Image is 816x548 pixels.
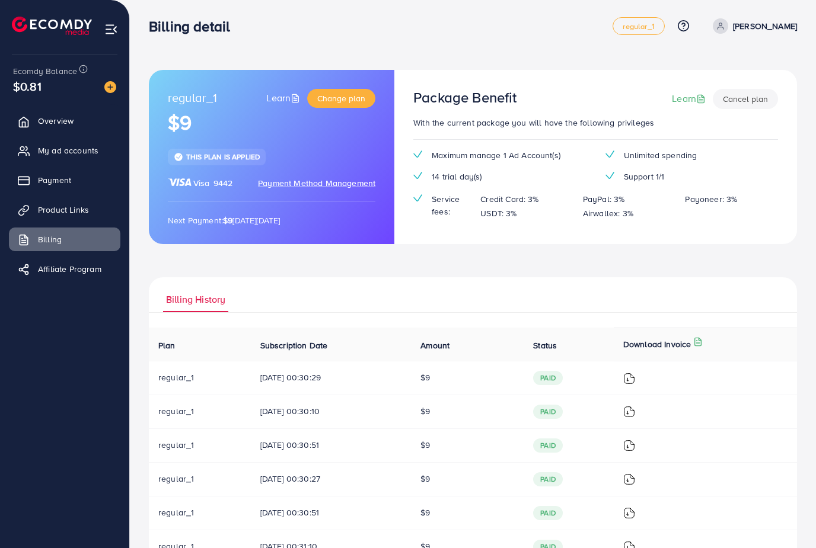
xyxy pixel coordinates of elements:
span: Maximum manage 1 Ad Account(s) [432,149,560,161]
span: $9 [420,439,430,451]
span: Subscription Date [260,339,328,351]
span: This plan is applied [186,152,260,162]
span: Payment [38,174,71,186]
span: paid [533,405,563,419]
span: Unlimited spending [624,149,697,161]
span: Service fees: [432,193,471,217]
img: ic-download-invoice.1f3c1b55.svg [623,373,635,384]
img: ic-download-invoice.1f3c1b55.svg [623,440,635,451]
span: paid [533,438,563,453]
span: regular_1 [158,507,194,518]
span: Affiliate Program [38,263,101,275]
p: Credit Card: 3% [480,192,538,206]
h1: $9 [168,111,375,135]
a: Overview [9,109,120,133]
span: regular_1 [158,371,194,383]
span: regular_1 [158,473,194,485]
a: Learn [672,92,708,105]
span: $0.81 [13,78,42,95]
button: Cancel plan [713,89,778,109]
p: Airwallex: 3% [583,206,633,220]
p: Download Invoice [623,337,691,351]
span: Billing [38,233,62,245]
p: Payoneer: 3% [685,192,737,206]
span: Product Links [38,204,89,216]
span: regular_1 [158,405,194,417]
span: 14 trial day(s) [432,171,482,182]
span: [DATE] 00:30:51 [260,507,402,518]
img: tick [174,152,183,162]
span: [DATE] 00:30:51 [260,439,402,451]
span: Plan [158,339,176,351]
span: regular_1 [158,439,194,451]
span: [DATE] 00:30:27 [260,473,402,485]
a: Product Links [9,198,120,222]
a: Learn [266,91,302,105]
span: 9442 [213,177,233,189]
span: regular_1 [168,89,217,108]
span: [DATE] 00:30:10 [260,405,402,417]
img: ic-download-invoice.1f3c1b55.svg [623,473,635,485]
span: Change plan [317,92,365,104]
img: tick [413,194,422,202]
a: regular_1 [613,17,664,35]
span: Payment Method Management [258,177,375,189]
span: paid [533,371,563,385]
a: My ad accounts [9,139,120,162]
a: Payment [9,168,120,192]
p: PayPal: 3% [583,192,625,206]
span: My ad accounts [38,145,98,156]
span: paid [533,506,563,520]
strong: $9 [223,214,232,226]
p: USDT: 3% [480,206,517,220]
p: [PERSON_NAME] [733,19,797,33]
img: image [104,81,116,93]
img: tick [413,172,422,180]
h3: Billing detail [149,18,240,35]
span: Overview [38,115,74,127]
span: Ecomdy Balance [13,65,77,77]
span: Billing History [166,293,225,306]
img: ic-download-invoice.1f3c1b55.svg [623,406,635,418]
iframe: Chat [766,495,807,539]
span: regular_1 [623,23,654,30]
span: paid [533,472,563,486]
p: Next Payment: [DATE][DATE] [168,213,375,227]
img: tick [605,150,614,158]
span: [DATE] 00:30:29 [260,371,402,383]
span: $9 [420,507,430,518]
a: [PERSON_NAME] [708,18,797,34]
a: Affiliate Program [9,257,120,281]
span: $9 [420,473,430,485]
a: Billing [9,227,120,251]
img: menu [104,23,118,36]
img: brand [168,177,192,187]
span: Amount [420,339,450,351]
h3: Package Benefit [413,89,517,106]
img: tick [413,150,422,158]
span: Visa [193,177,210,189]
span: $9 [420,405,430,417]
p: With the current package you will have the following privileges [413,116,778,130]
img: logo [12,17,92,35]
button: Change plan [307,89,375,108]
img: tick [605,172,614,180]
span: Support 1/1 [624,171,665,182]
img: ic-download-invoice.1f3c1b55.svg [623,507,635,519]
span: $9 [420,371,430,383]
span: Status [533,339,557,351]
